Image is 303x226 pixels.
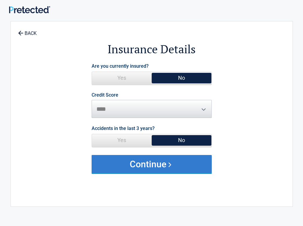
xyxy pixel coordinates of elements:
img: Main Logo [9,6,50,14]
label: Accidents in the last 3 years? [92,124,155,132]
label: Credit Score [92,93,118,98]
h2: Insurance Details [44,42,259,57]
a: BACK [17,25,38,36]
span: Yes [92,134,152,146]
label: Are you currently insured? [92,62,149,70]
span: No [152,134,211,146]
span: Yes [92,72,152,84]
span: No [152,72,211,84]
button: Continue [92,155,212,173]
